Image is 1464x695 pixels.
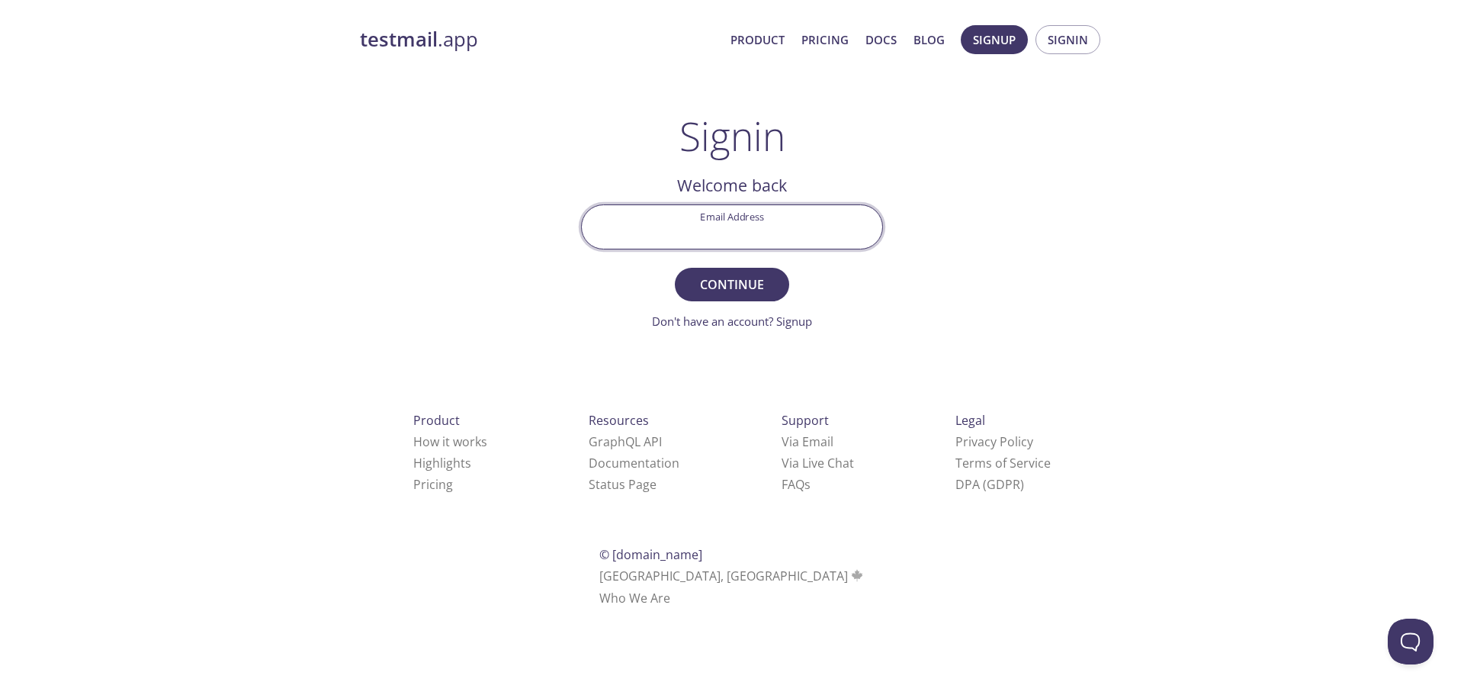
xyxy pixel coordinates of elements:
a: How it works [413,433,487,450]
button: Continue [675,268,789,301]
h2: Welcome back [581,172,883,198]
a: FAQ [782,476,811,493]
span: Resources [589,412,649,429]
a: Privacy Policy [955,433,1033,450]
span: s [804,476,811,493]
a: Docs [865,30,897,50]
span: Continue [692,274,772,295]
span: [GEOGRAPHIC_DATA], [GEOGRAPHIC_DATA] [599,568,865,584]
a: DPA (GDPR) [955,476,1024,493]
a: Pricing [801,30,849,50]
iframe: Help Scout Beacon - Open [1388,619,1433,664]
a: testmail.app [360,27,718,53]
span: Signin [1048,30,1088,50]
a: Via Email [782,433,833,450]
span: Legal [955,412,985,429]
a: Blog [913,30,945,50]
a: Highlights [413,455,471,471]
button: Signup [961,25,1028,54]
button: Signin [1035,25,1100,54]
a: Status Page [589,476,657,493]
a: Who We Are [599,590,670,607]
a: Don't have an account? Signup [652,314,812,329]
a: GraphQL API [589,433,662,450]
span: Product [413,412,460,429]
a: Pricing [413,476,453,493]
a: Via Live Chat [782,455,854,471]
strong: testmail [360,26,438,53]
span: © [DOMAIN_NAME] [599,546,702,563]
a: Terms of Service [955,455,1051,471]
h1: Signin [679,113,785,159]
a: Documentation [589,455,679,471]
span: Signup [973,30,1016,50]
a: Product [730,30,785,50]
span: Support [782,412,829,429]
